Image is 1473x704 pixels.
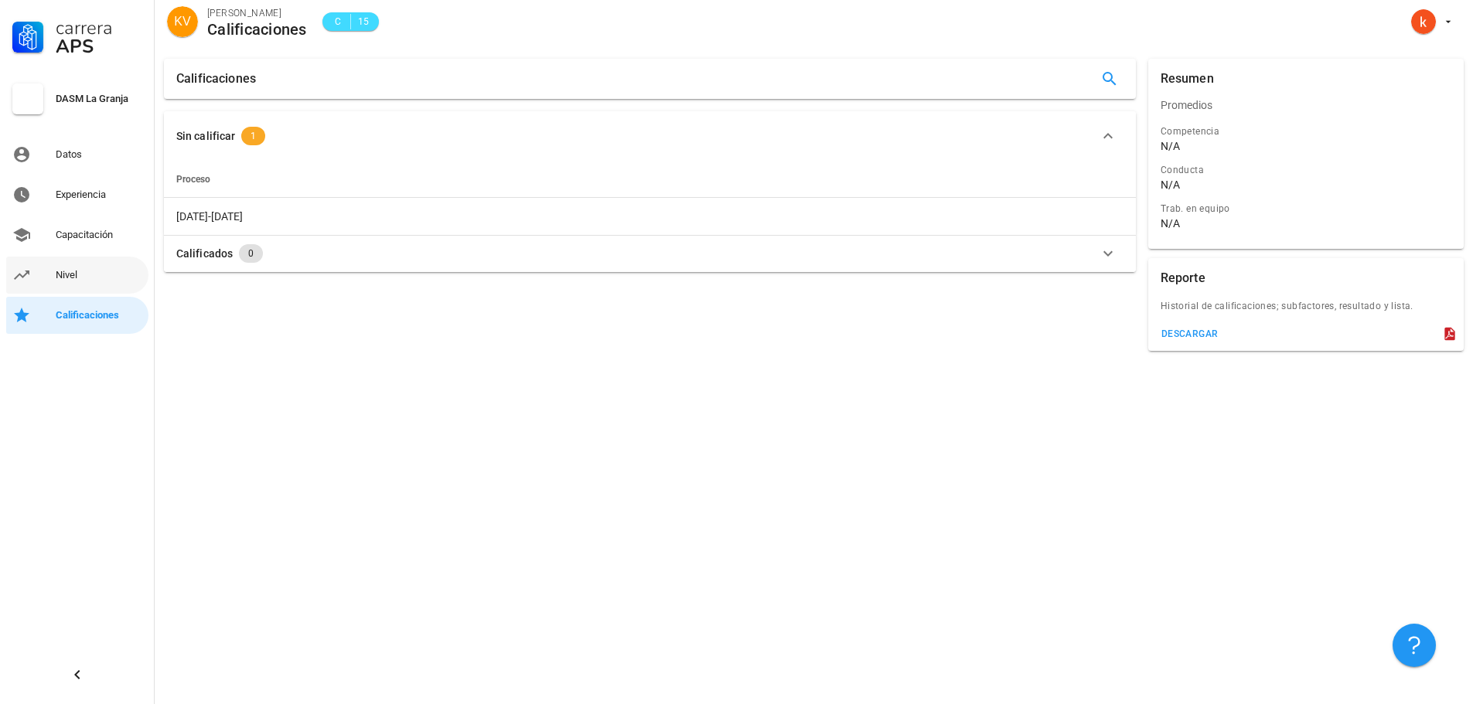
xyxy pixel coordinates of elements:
[1161,162,1451,178] div: Conducta
[332,14,344,29] span: C
[176,59,256,99] div: Calificaciones
[56,93,142,105] div: DASM La Granja
[1161,216,1180,230] div: N/A
[176,210,243,223] span: [DATE]-[DATE]
[56,148,142,161] div: Datos
[1148,298,1464,323] div: Historial de calificaciones; subfactores, resultado y lista.
[56,19,142,37] div: Carrera
[164,111,1136,161] button: Sin calificar 1
[176,245,233,262] div: Calificados
[176,128,235,145] div: Sin calificar
[56,269,142,281] div: Nivel
[207,5,307,21] div: [PERSON_NAME]
[176,174,210,185] span: Proceso
[1161,178,1180,192] div: N/A
[167,6,198,37] div: avatar
[174,6,190,37] span: KV
[251,127,256,145] span: 1
[164,235,1136,272] button: Calificados 0
[56,309,142,321] div: Calificaciones
[56,189,142,201] div: Experiencia
[1411,9,1436,34] div: avatar
[6,216,148,253] a: Capacitación
[6,176,148,213] a: Experiencia
[1161,201,1451,216] div: Trab. en equipo
[1148,87,1464,124] div: Promedios
[1161,328,1219,339] div: descargar
[207,21,307,38] div: Calificaciones
[1161,258,1205,298] div: Reporte
[1161,59,1214,99] div: Resumen
[357,14,370,29] span: 15
[6,257,148,294] a: Nivel
[164,161,1136,198] th: Proceso
[1161,139,1180,153] div: N/A
[248,244,254,263] span: 0
[6,297,148,334] a: Calificaciones
[1154,323,1225,345] button: descargar
[1161,124,1451,139] div: Competencia
[56,37,142,56] div: APS
[6,136,148,173] a: Datos
[56,229,142,241] div: Capacitación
